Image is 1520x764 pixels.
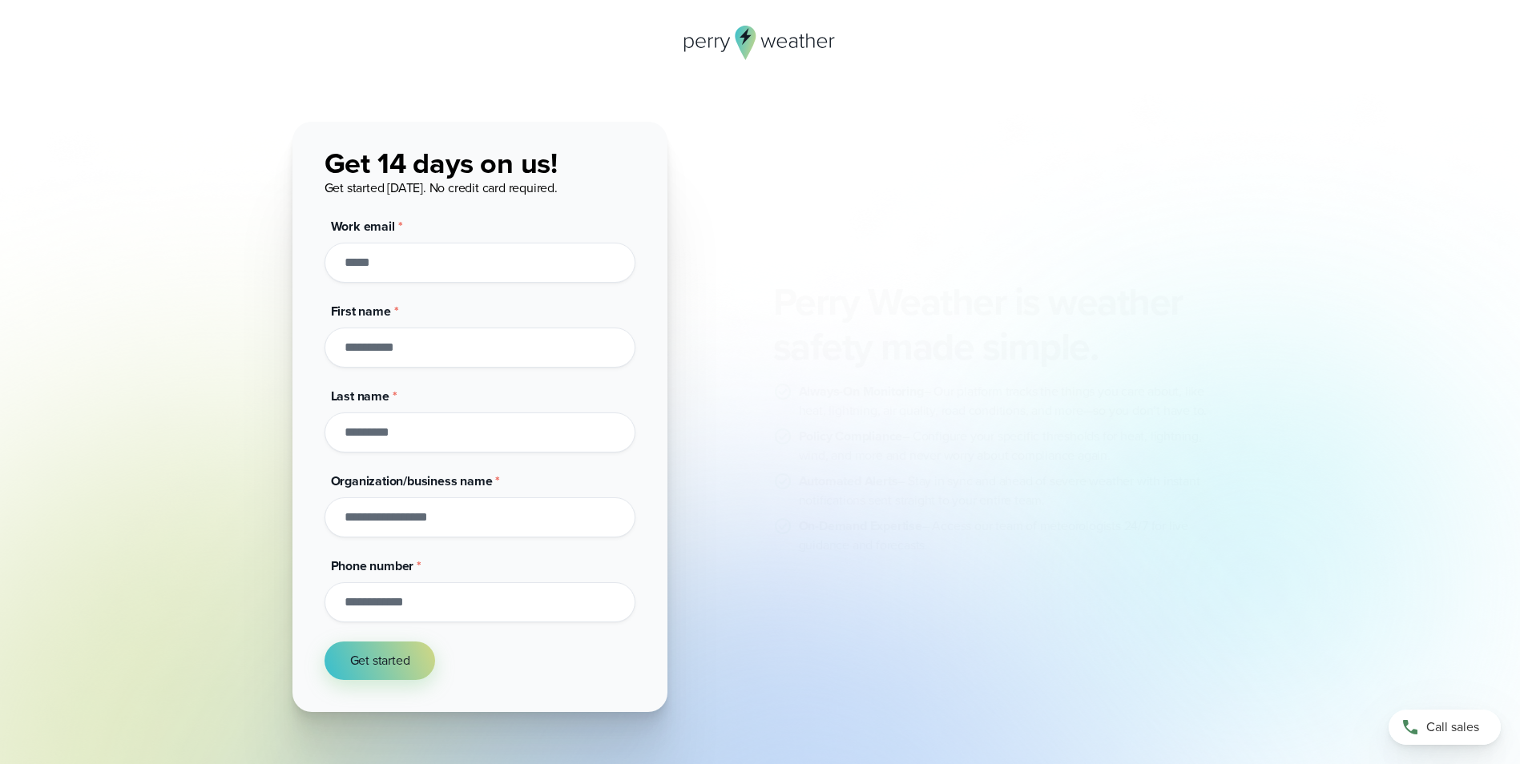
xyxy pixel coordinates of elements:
[1426,718,1479,737] span: Call sales
[325,641,436,680] button: Get started
[325,142,558,184] span: Get 14 days on us!
[331,472,493,490] span: Organization/business name
[325,179,558,197] span: Get started [DATE]. No credit card required.
[331,217,395,235] span: Work email
[350,651,410,670] span: Get started
[331,387,389,405] span: Last name
[1389,710,1501,745] a: Call sales
[331,557,414,575] span: Phone number
[331,302,391,320] span: First name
